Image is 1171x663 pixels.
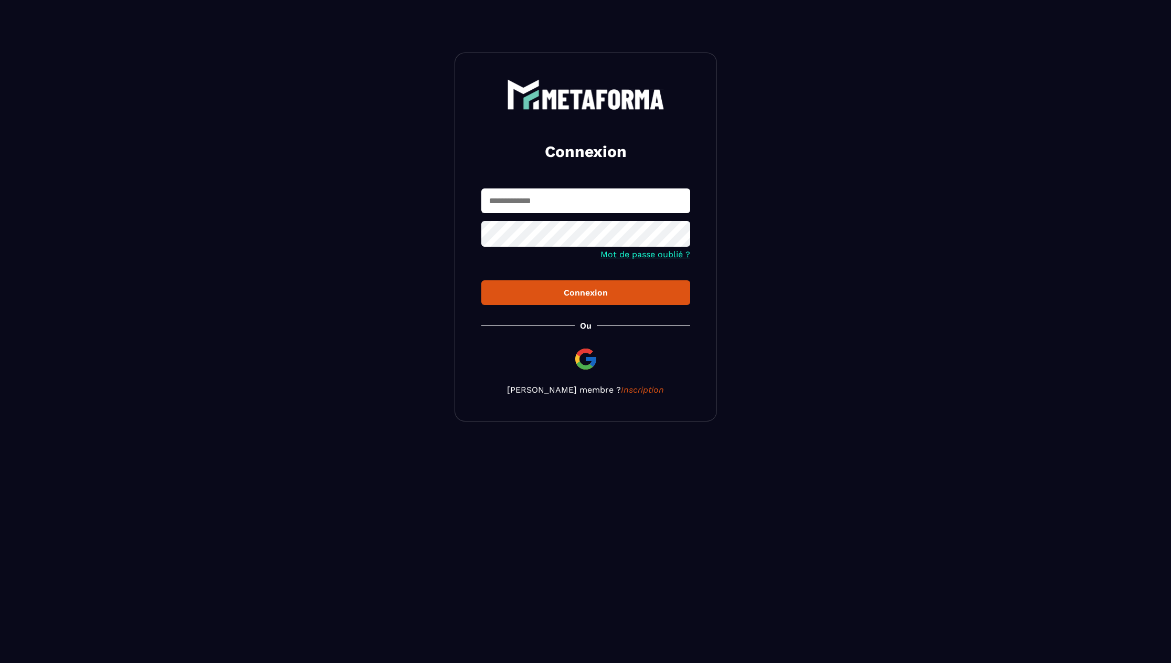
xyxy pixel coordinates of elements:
img: google [573,346,598,372]
a: logo [481,79,690,110]
a: Inscription [621,385,664,395]
p: [PERSON_NAME] membre ? [481,385,690,395]
a: Mot de passe oublié ? [600,249,690,259]
p: Ou [580,321,592,331]
img: logo [507,79,664,110]
div: Connexion [490,288,682,298]
button: Connexion [481,280,690,305]
h2: Connexion [494,141,678,162]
